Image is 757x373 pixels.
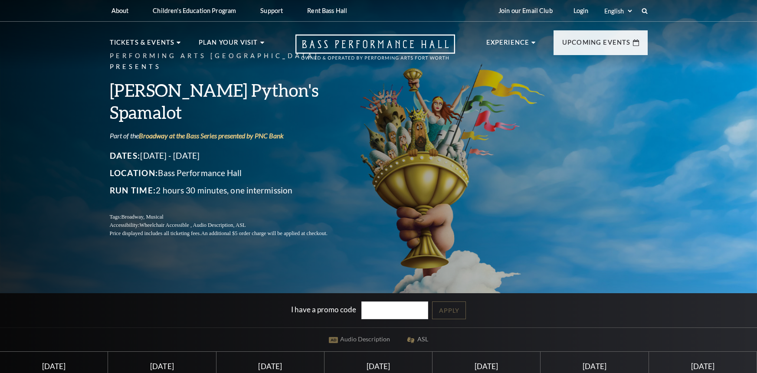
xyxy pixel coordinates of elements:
[110,185,156,195] span: Run Time:
[110,168,158,178] span: Location:
[110,149,348,163] p: [DATE] - [DATE]
[603,7,633,15] select: Select:
[201,230,327,236] span: An additional $5 order charge will be applied at checkout.
[335,362,422,371] div: [DATE]
[139,131,284,140] a: Broadway at the Bass Series presented by PNC Bank
[110,37,175,53] p: Tickets & Events
[121,214,163,220] span: Broadway, Musical
[153,7,236,14] p: Children's Education Program
[199,37,258,53] p: Plan Your Visit
[562,37,631,53] p: Upcoming Events
[307,7,347,14] p: Rent Bass Hall
[110,213,348,221] p: Tags:
[551,362,638,371] div: [DATE]
[10,362,98,371] div: [DATE]
[260,7,283,14] p: Support
[110,229,348,238] p: Price displayed includes all ticketing fees.
[226,362,314,371] div: [DATE]
[111,7,129,14] p: About
[443,362,530,371] div: [DATE]
[659,362,746,371] div: [DATE]
[110,166,348,180] p: Bass Performance Hall
[110,151,141,160] span: Dates:
[118,362,206,371] div: [DATE]
[110,221,348,229] p: Accessibility:
[139,222,246,228] span: Wheelchair Accessible , Audio Description, ASL
[110,131,348,141] p: Part of the
[486,37,530,53] p: Experience
[110,183,348,197] p: 2 hours 30 minutes, one intermission
[291,305,356,314] label: I have a promo code
[110,79,348,123] h3: [PERSON_NAME] Python's Spamalot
